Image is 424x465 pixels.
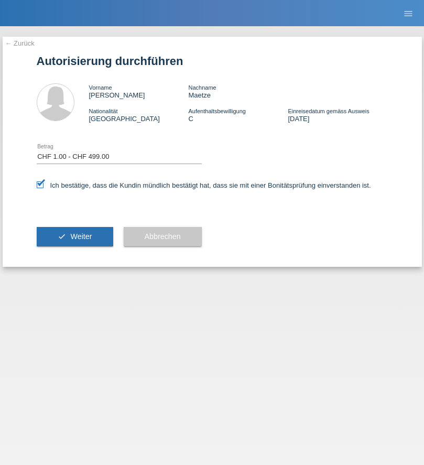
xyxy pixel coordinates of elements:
button: Abbrechen [124,227,202,247]
div: C [188,107,288,123]
i: check [58,232,66,241]
span: Weiter [70,232,92,241]
span: Einreisedatum gemäss Ausweis [288,108,369,114]
a: ← Zurück [5,39,35,47]
div: [PERSON_NAME] [89,83,189,99]
div: [DATE] [288,107,387,123]
label: Ich bestätige, dass die Kundin mündlich bestätigt hat, dass sie mit einer Bonitätsprüfung einvers... [37,181,371,189]
span: Nationalität [89,108,118,114]
span: Abbrechen [145,232,181,241]
span: Nachname [188,84,216,91]
i: menu [403,8,414,19]
span: Vorname [89,84,112,91]
span: Aufenthaltsbewilligung [188,108,245,114]
button: check Weiter [37,227,113,247]
div: Maetze [188,83,288,99]
h1: Autorisierung durchführen [37,55,388,68]
div: [GEOGRAPHIC_DATA] [89,107,189,123]
a: menu [398,10,419,16]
